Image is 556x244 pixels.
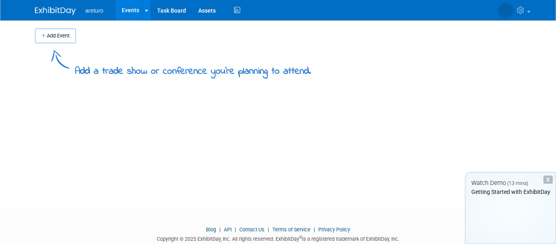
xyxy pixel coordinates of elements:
[299,235,302,240] sup: ®
[217,226,223,233] span: |
[35,7,76,15] img: ExhibitDay
[206,226,216,233] a: Blog
[507,180,528,186] span: (13 mins)
[498,3,514,18] img: Arturo Arias-Duran
[239,226,265,233] a: Contact Us
[224,226,232,233] a: API
[318,226,350,233] a: Privacy Policy
[466,188,556,196] div: Getting Started with ExhibitDay
[75,59,311,79] div: Add a trade show or conference you're planning to attend.
[466,179,556,187] div: Watch Demo
[35,29,76,43] button: Add Event
[543,176,553,184] div: Dismiss
[85,7,103,14] span: areturo
[272,226,311,233] a: Terms of Service
[312,226,317,233] span: |
[266,226,271,233] span: |
[233,226,238,233] span: |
